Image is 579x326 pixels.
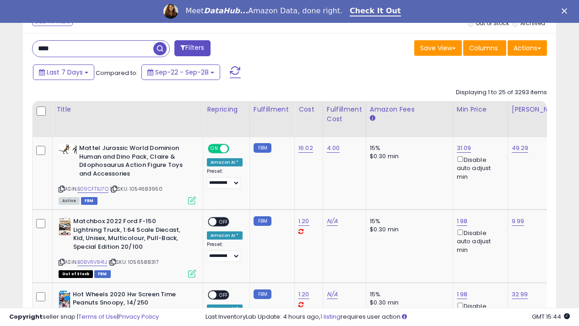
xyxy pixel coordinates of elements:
[33,64,94,80] button: Last 7 Days
[207,105,246,114] div: Repricing
[204,6,248,15] i: DataHub...
[77,258,107,266] a: B0BVRV841J
[370,152,446,160] div: $0.30 min
[327,144,340,153] a: 4.00
[185,6,342,16] div: Meet Amazon Data, done right.
[9,312,43,321] strong: Copyright
[298,105,319,114] div: Cost
[298,144,313,153] a: 16.02
[216,218,231,226] span: OFF
[59,290,70,309] img: 517Ll0wzt1L._SL40_.jpg
[59,217,196,277] div: ASIN:
[254,105,291,114] div: Fulfillment
[327,105,362,124] div: Fulfillment Cost
[141,64,220,80] button: Sep-22 - Sep-28
[298,217,309,226] a: 1.20
[254,216,271,226] small: FBM
[207,158,243,166] div: Amazon AI *
[207,168,243,189] div: Preset:
[463,40,506,56] button: Columns
[457,217,468,226] a: 1.98
[469,43,498,53] span: Columns
[81,197,97,205] span: FBM
[370,290,446,299] div: 15%
[79,144,190,180] b: Mattel Jurassic World Dominion Human and Dino Pack, Claire & Dilophosaurus Action Figure Toys and...
[209,145,220,153] span: ON
[59,144,196,203] div: ASIN:
[108,258,159,266] span: | SKU: 1056588317
[163,4,178,19] img: Profile image for Georgie
[56,105,199,114] div: Title
[370,299,446,307] div: $0.30 min
[457,155,501,181] div: Disable auto adjust min
[370,225,446,234] div: $0.30 min
[370,217,446,225] div: 15%
[228,145,243,153] span: OFF
[370,144,446,152] div: 15%
[207,241,243,262] div: Preset:
[119,312,159,321] a: Privacy Policy
[59,197,80,205] span: All listings currently available for purchase on Amazon
[512,144,529,153] a: 49.29
[73,217,184,253] b: Matchbox 2022 Ford F-150 Lightning Truck, 1:64 Scale Diecast, Kid, Unisex, Multicolour, Pull-Back...
[508,40,547,56] button: Actions
[174,40,210,56] button: Filters
[78,312,117,321] a: Terms of Use
[457,144,471,153] a: 31.09
[206,313,570,321] div: Last InventoryLab Update: 4 hours ago, requires user action.
[457,228,501,254] div: Disable auto adjust min
[110,185,162,192] span: | SKU: 1054683950
[370,114,375,123] small: Amazon Fees.
[562,8,571,14] div: Close
[59,270,93,278] span: All listings that are currently out of stock and unavailable for purchase on Amazon
[96,69,138,77] span: Compared to:
[476,19,509,27] label: Out of Stock
[216,291,231,299] span: OFF
[327,217,338,226] a: N/A
[456,88,547,97] div: Displaying 1 to 25 of 3293 items
[512,217,525,226] a: 9.99
[320,312,341,321] a: 1 listing
[414,40,462,56] button: Save View
[350,6,401,16] a: Check It Out
[73,290,184,310] b: Hot Wheels 2020 Hw Screen Time Peanuts Snoopy, 14/250
[520,19,545,27] label: Archived
[59,144,77,154] img: 41zmIHpcCrL._SL40_.jpg
[77,185,108,193] a: B09CFTXJ7Q
[155,68,209,77] span: Sep-22 - Sep-28
[207,231,243,240] div: Amazon AI *
[512,105,566,114] div: [PERSON_NAME]
[298,290,309,299] a: 1.20
[370,105,449,114] div: Amazon Fees
[47,68,83,77] span: Last 7 Days
[254,289,271,299] small: FBM
[457,105,504,114] div: Min Price
[9,313,159,321] div: seller snap | |
[94,270,111,278] span: FBM
[457,290,468,299] a: 1.98
[59,217,71,235] img: 61uD8m1jODL._SL40_.jpg
[532,312,570,321] span: 2025-10-6 15:44 GMT
[512,290,528,299] a: 32.99
[254,143,271,153] small: FBM
[327,290,338,299] a: N/A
